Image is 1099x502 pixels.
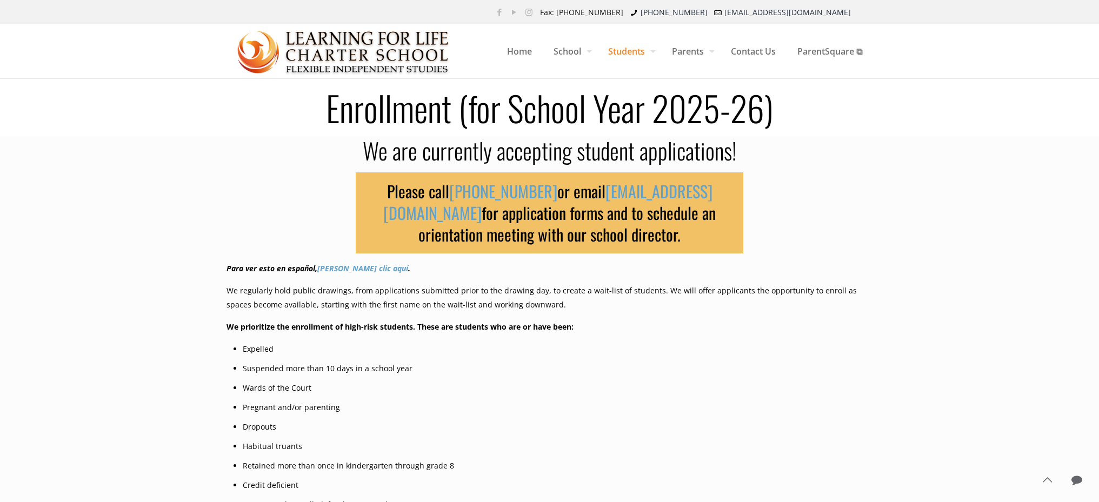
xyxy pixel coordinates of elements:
li: Expelled [243,342,873,356]
li: Dropouts [243,420,873,434]
a: [PERSON_NAME] clic aquí [317,263,408,273]
img: Enrollment (for School Year 2025-26) [237,25,450,79]
a: Instagram icon [523,6,535,17]
span: Parents [661,35,720,68]
li: Habitual truants [243,439,873,453]
li: Suspended more than 10 days in a school year [243,362,873,376]
h1: Enrollment (for School Year 2025-26) [220,90,880,125]
h2: We are currently accepting student applications! [227,136,873,164]
span: Contact Us [720,35,787,68]
a: Back to top icon [1036,468,1058,491]
a: Parents [661,24,720,78]
a: School [543,24,597,78]
li: Pregnant and/or parenting [243,400,873,414]
li: Retained more than once in kindergarten through grade 8 [243,459,873,473]
a: [EMAIL_ADDRESS][DOMAIN_NAME] [383,179,712,225]
h3: Please call or email for application forms and to schedule an orientation meeting with our school... [356,172,744,253]
a: [PHONE_NUMBER] [449,179,557,203]
span: Home [496,35,543,68]
a: Contact Us [720,24,787,78]
a: [PHONE_NUMBER] [641,7,708,17]
a: Home [496,24,543,78]
em: Para ver esto en español, . [227,263,410,273]
i: mail [713,7,724,17]
a: YouTube icon [509,6,520,17]
i: phone [629,7,640,17]
a: [EMAIL_ADDRESS][DOMAIN_NAME] [724,7,851,17]
a: Learning for Life Charter School [237,24,450,78]
span: ParentSquare ⧉ [787,35,873,68]
a: Students [597,24,661,78]
b: We prioritize the enrollment of high-risk students. These are students who are or have been: [227,322,574,332]
p: We regularly hold public drawings, from applications submitted prior to the drawing day, to creat... [227,284,873,312]
a: ParentSquare ⧉ [787,24,873,78]
span: School [543,35,597,68]
a: Facebook icon [494,6,505,17]
li: Wards of the Court [243,381,873,395]
li: Credit deficient [243,478,873,492]
span: Students [597,35,661,68]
